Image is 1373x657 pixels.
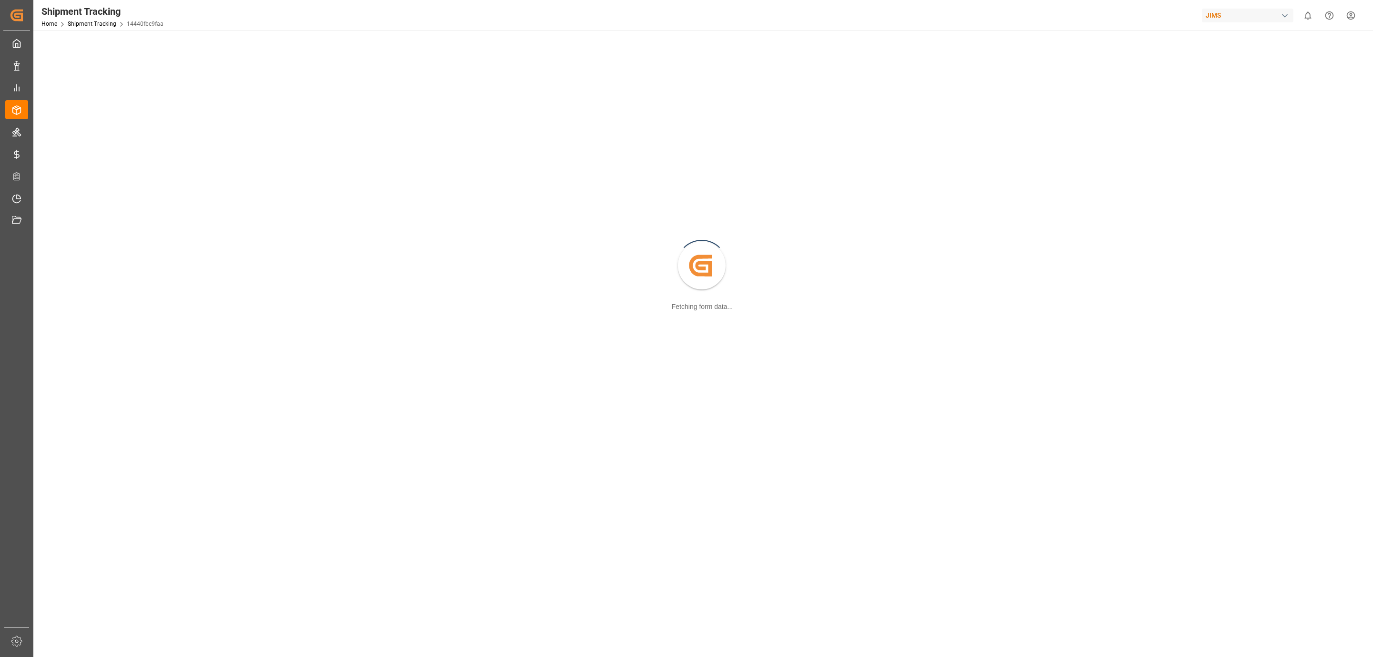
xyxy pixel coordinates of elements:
[1319,5,1340,26] button: Help Center
[68,21,116,27] a: Shipment Tracking
[1297,5,1319,26] button: show 0 new notifications
[1202,6,1297,24] button: JIMS
[41,21,57,27] a: Home
[672,302,733,312] div: Fetching form data...
[41,4,164,19] div: Shipment Tracking
[1202,9,1293,22] div: JIMS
